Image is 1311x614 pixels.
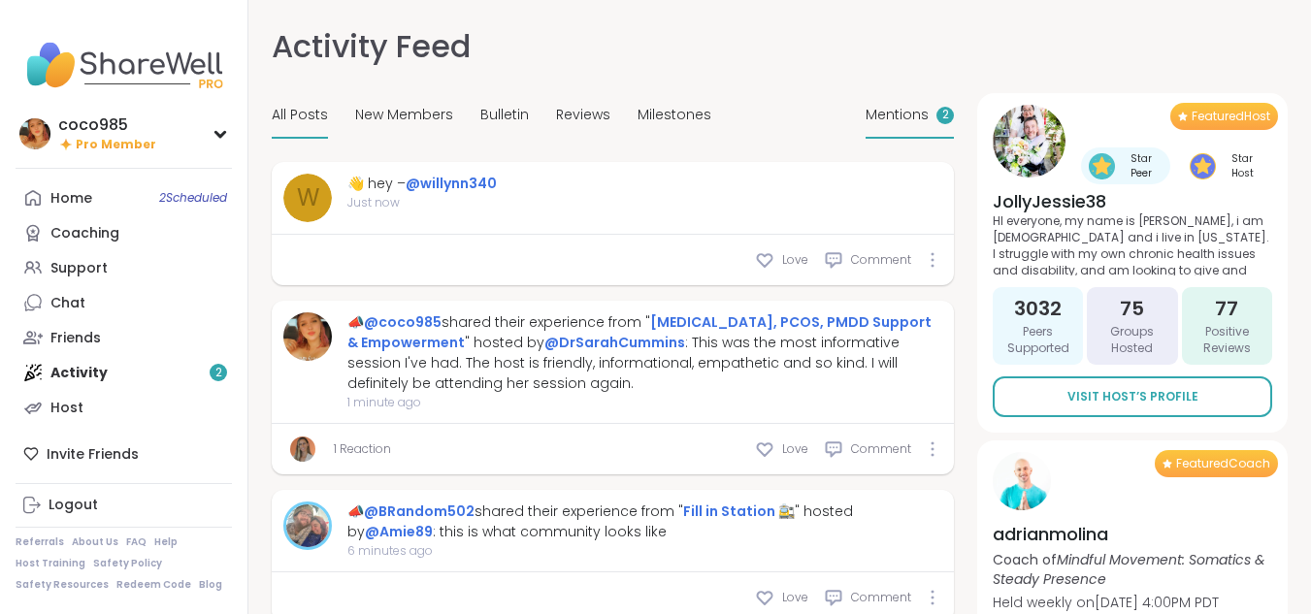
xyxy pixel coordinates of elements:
[347,312,942,394] div: 📣 shared their experience from " " hosted by : This was the most informative session I've had. Th...
[154,535,178,549] a: Help
[16,320,232,355] a: Friends
[993,105,1065,178] img: JollyJessie38
[1192,109,1270,124] span: Featured Host
[19,118,50,149] img: coco985
[365,522,433,541] a: @Amie89
[638,105,711,125] span: Milestones
[347,542,942,560] span: 6 minutes ago
[272,105,328,125] span: All Posts
[364,312,442,332] a: @coco985
[480,105,529,125] span: Bulletin
[272,23,471,70] h1: Activity Feed
[76,137,156,153] span: Pro Member
[782,251,808,269] span: Love
[544,333,685,352] a: @DrSarahCummins
[116,578,191,592] a: Redeem Code
[72,535,118,549] a: About Us
[993,213,1272,275] p: HI everyone, my name is [PERSON_NAME], i am [DEMOGRAPHIC_DATA] and i live in [US_STATE]. I strugg...
[283,312,332,361] img: coco985
[1190,153,1216,179] img: Star Host
[16,578,109,592] a: Safety Resources
[16,215,232,250] a: Coaching
[1014,295,1062,322] span: 3032
[16,285,232,320] a: Chat
[556,105,610,125] span: Reviews
[993,550,1265,589] i: Mindful Movement: Somatics & Steady Presence
[993,189,1272,213] h4: JollyJessie38
[50,224,119,243] div: Coaching
[347,312,932,352] a: [MEDICAL_DATA], PCOS, PMDD Support & Empowerment
[286,504,329,547] img: BRandom502
[993,593,1272,612] p: Held weekly on [DATE] 4:00PM PDT
[290,436,315,462] img: DrSarahCummins
[1215,295,1238,322] span: 77
[283,501,332,550] a: BRandom502
[1176,456,1270,471] span: Featured Coach
[334,440,391,458] a: 1 Reaction
[1120,295,1144,322] span: 75
[851,589,911,606] span: Comment
[683,501,795,521] a: Fill in Station 🚉
[942,107,949,123] span: 2
[851,440,911,458] span: Comment
[993,376,1272,417] a: Visit Host’s Profile
[364,501,475,521] a: @BRandom502
[866,105,929,125] span: Mentions
[1119,151,1163,180] span: Star Peer
[1220,151,1264,180] span: Star Host
[58,114,156,136] div: coco985
[782,440,808,458] span: Love
[355,105,453,125] span: New Members
[406,174,497,193] a: @willynn340
[1067,388,1198,405] span: Visit Host’s Profile
[50,189,92,209] div: Home
[16,535,64,549] a: Referrals
[50,329,101,348] div: Friends
[347,501,942,542] div: 📣 shared their experience from " " hosted by : this is what community looks like
[16,180,232,215] a: Home2Scheduled
[93,557,162,570] a: Safety Policy
[159,190,227,206] span: 2 Scheduled
[347,174,497,194] div: 👋 hey –
[49,496,98,515] div: Logout
[993,452,1051,510] img: adrianmolina
[16,488,232,523] a: Logout
[851,251,911,269] span: Comment
[993,522,1272,546] h4: adrianmolina
[1095,324,1169,357] span: Groups Hosted
[283,174,332,222] a: w
[16,557,85,570] a: Host Training
[1190,324,1264,357] span: Positive Reviews
[50,399,83,418] div: Host
[347,394,942,411] span: 1 minute ago
[16,31,232,99] img: ShareWell Nav Logo
[50,294,85,313] div: Chat
[16,250,232,285] a: Support
[50,259,108,278] div: Support
[199,578,222,592] a: Blog
[347,194,497,211] span: Just now
[1000,324,1075,357] span: Peers Supported
[1089,153,1115,179] img: Star Peer
[16,436,232,471] div: Invite Friends
[782,589,808,606] span: Love
[16,390,232,425] a: Host
[993,550,1272,589] p: Coach of
[126,535,147,549] a: FAQ
[297,180,319,215] span: w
